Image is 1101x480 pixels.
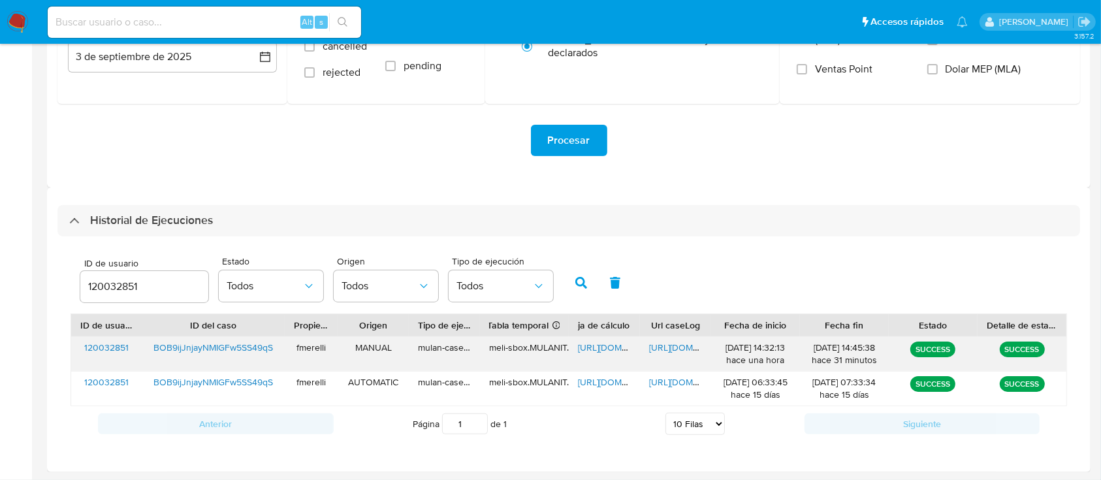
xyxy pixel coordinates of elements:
p: florencia.merelli@mercadolibre.com [999,16,1073,28]
span: Accesos rápidos [870,15,944,29]
a: Salir [1077,15,1091,29]
button: search-icon [329,13,356,31]
a: Notificaciones [957,16,968,27]
span: s [319,16,323,28]
input: Buscar usuario o caso... [48,14,361,31]
span: Alt [302,16,312,28]
span: 3.157.2 [1074,31,1094,41]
